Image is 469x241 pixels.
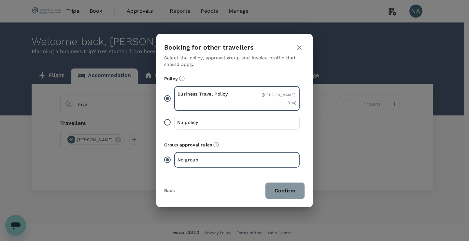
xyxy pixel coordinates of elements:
[178,157,237,163] p: No group
[179,76,185,81] svg: Booking restrictions are based on the selected travel policy.
[265,182,305,199] button: Confirm
[178,91,237,97] p: Business Travel Policy
[164,75,305,82] p: Policy
[164,54,305,68] p: Select the policy, approval group and invoice profile that should apply.
[164,44,254,51] h3: Booking for other travellers
[262,93,296,105] span: ( [PERSON_NAME], You )
[164,188,175,193] button: Back
[177,119,237,126] p: No policy
[213,142,219,147] svg: Default approvers or custom approval rules (if available) are based on the user group.
[164,142,305,148] p: Group approval rules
